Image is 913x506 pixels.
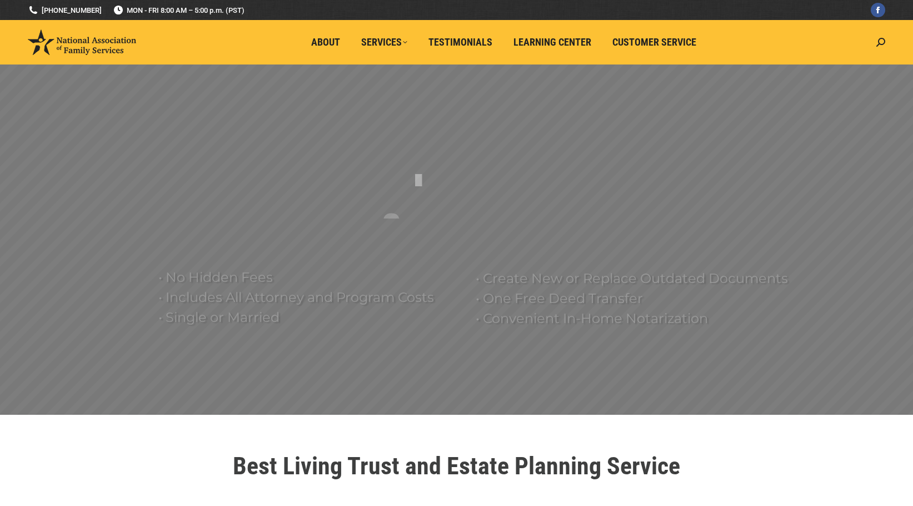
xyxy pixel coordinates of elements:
a: Learning Center [506,32,599,53]
span: Services [361,36,407,48]
rs-layer: • Create New or Replace Outdated Documents • One Free Deed Transfer • Convenient In-Home Notariza... [476,269,798,329]
img: National Association of Family Services [28,29,136,55]
div: G [382,209,401,254]
a: About [303,32,348,53]
a: Facebook page opens in new window [871,3,885,17]
a: [PHONE_NUMBER] [28,5,102,16]
span: MON - FRI 8:00 AM – 5:00 p.m. (PST) [113,5,245,16]
h1: Best Living Trust and Estate Planning Service [146,454,768,478]
span: Customer Service [612,36,696,48]
rs-layer: • No Hidden Fees • Includes All Attorney and Program Costs • Single or Married [158,267,462,328]
span: Learning Center [513,36,591,48]
div: T [411,147,426,192]
span: About [311,36,340,48]
a: Testimonials [421,32,500,53]
span: Testimonials [428,36,492,48]
a: Customer Service [605,32,704,53]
